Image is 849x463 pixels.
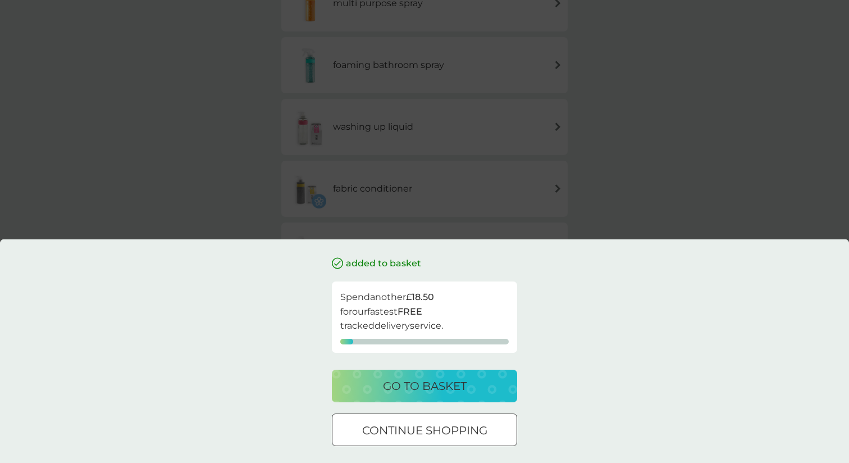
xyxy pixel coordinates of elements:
[332,370,517,402] button: go to basket
[383,377,467,395] p: go to basket
[340,290,509,333] p: Spend another for our fastest tracked delivery service.
[362,421,487,439] p: continue shopping
[398,306,422,317] strong: FREE
[332,414,517,446] button: continue shopping
[406,292,434,302] strong: £18.50
[346,256,421,271] p: added to basket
